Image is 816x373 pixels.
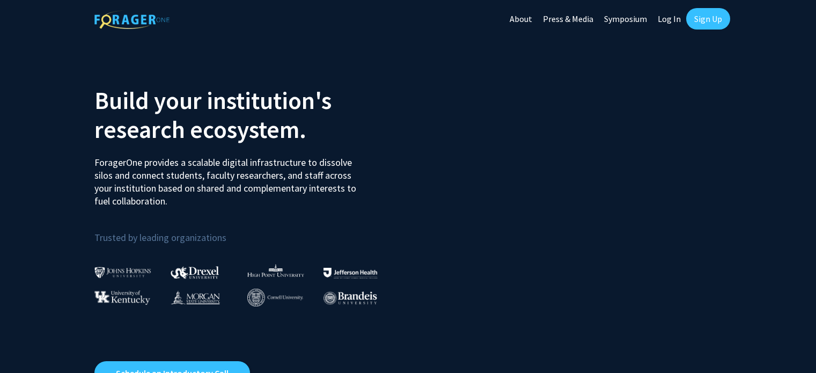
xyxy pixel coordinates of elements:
img: Brandeis University [324,291,377,305]
p: ForagerOne provides a scalable digital infrastructure to dissolve silos and connect students, fac... [94,148,364,208]
img: ForagerOne Logo [94,10,170,29]
img: Cornell University [247,289,303,306]
p: Trusted by leading organizations [94,216,400,246]
img: Morgan State University [171,290,220,304]
img: Johns Hopkins University [94,267,151,278]
img: University of Kentucky [94,290,150,305]
img: Drexel University [171,266,219,279]
a: Sign Up [686,8,730,30]
h2: Build your institution's research ecosystem. [94,86,400,144]
img: High Point University [247,264,304,277]
img: Thomas Jefferson University [324,268,377,278]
